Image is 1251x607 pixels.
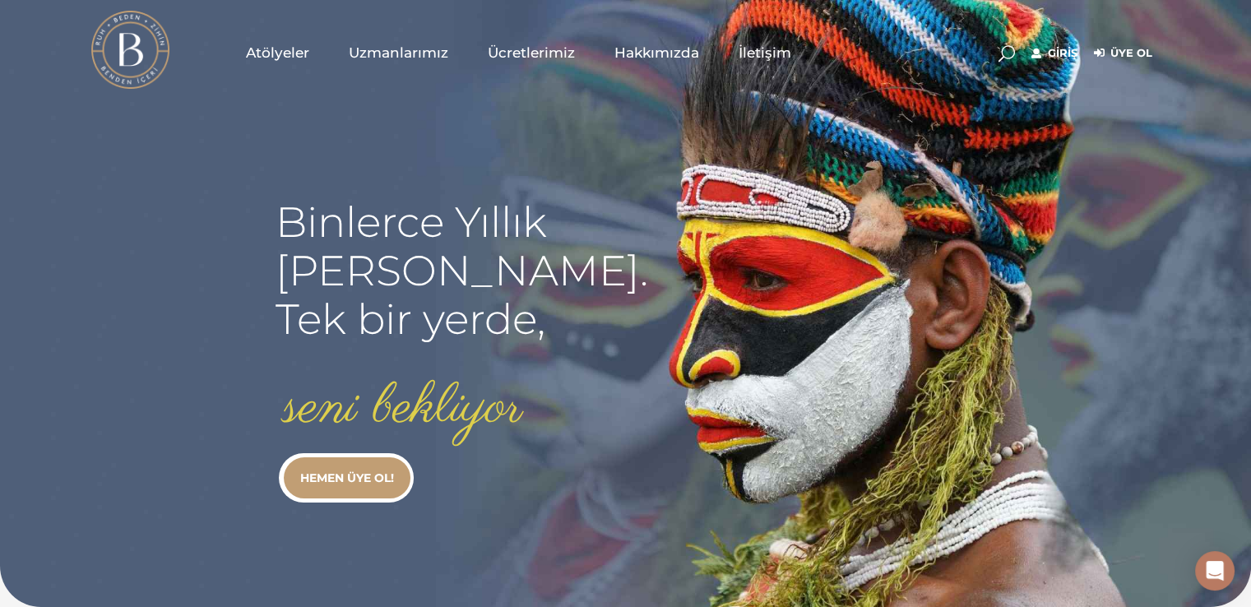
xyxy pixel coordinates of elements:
a: Uzmanlarımız [329,12,468,94]
a: Hakkımızda [595,12,719,94]
rs-layer: Binlerce Yıllık [PERSON_NAME]. Tek bir yerde, [276,198,648,344]
a: Giriş [1031,44,1077,63]
span: İletişim [739,44,791,63]
a: HEMEN ÜYE OL! [284,457,410,498]
span: Hakkımızda [614,44,699,63]
div: Open Intercom Messenger [1195,551,1235,591]
span: Ücretlerimiz [488,44,575,63]
span: Uzmanlarımız [349,44,448,63]
a: İletişim [719,12,811,94]
rs-layer: seni bekliyor [284,378,523,439]
a: Ücretlerimiz [468,12,595,94]
span: Atölyeler [246,44,309,63]
a: Üye Ol [1094,44,1152,63]
a: Atölyeler [226,12,329,94]
img: light logo [91,11,169,89]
